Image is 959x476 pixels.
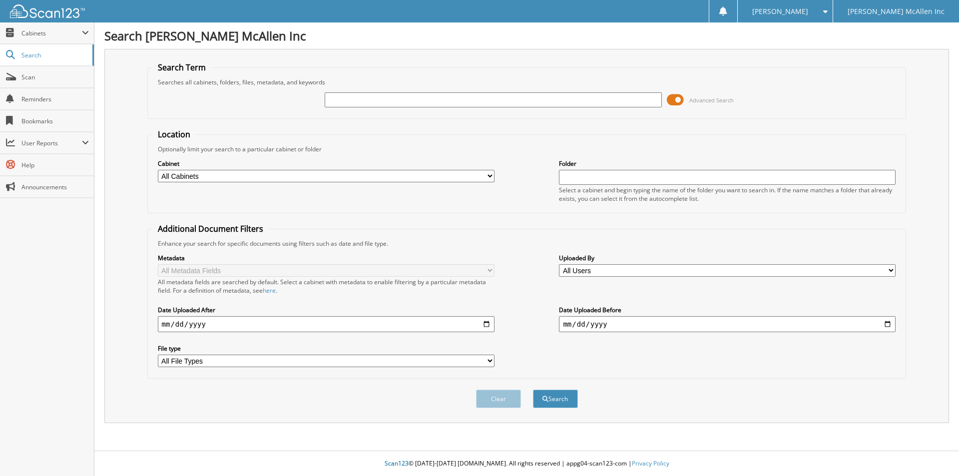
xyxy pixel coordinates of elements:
[104,27,949,44] h1: Search [PERSON_NAME] McAllen Inc
[21,139,82,147] span: User Reports
[21,117,89,125] span: Bookmarks
[158,278,494,295] div: All metadata fields are searched by default. Select a cabinet with metadata to enable filtering b...
[153,62,211,73] legend: Search Term
[21,29,82,37] span: Cabinets
[559,159,896,168] label: Folder
[476,390,521,408] button: Clear
[21,183,89,191] span: Announcements
[94,452,959,476] div: © [DATE]-[DATE] [DOMAIN_NAME]. All rights reserved | appg04-scan123-com |
[153,239,901,248] div: Enhance your search for specific documents using filters such as date and file type.
[559,186,896,203] div: Select a cabinet and begin typing the name of the folder you want to search in. If the name match...
[21,73,89,81] span: Scan
[533,390,578,408] button: Search
[632,459,669,468] a: Privacy Policy
[752,8,808,14] span: [PERSON_NAME]
[158,306,494,314] label: Date Uploaded After
[559,254,896,262] label: Uploaded By
[559,306,896,314] label: Date Uploaded Before
[21,51,87,59] span: Search
[10,4,85,18] img: scan123-logo-white.svg
[153,129,195,140] legend: Location
[559,316,896,332] input: end
[689,96,734,104] span: Advanced Search
[385,459,409,468] span: Scan123
[158,254,494,262] label: Metadata
[158,159,494,168] label: Cabinet
[153,223,268,234] legend: Additional Document Filters
[158,316,494,332] input: start
[158,344,494,353] label: File type
[21,95,89,103] span: Reminders
[21,161,89,169] span: Help
[153,78,901,86] div: Searches all cabinets, folders, files, metadata, and keywords
[153,145,901,153] div: Optionally limit your search to a particular cabinet or folder
[848,8,945,14] span: [PERSON_NAME] McAllen Inc
[263,286,276,295] a: here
